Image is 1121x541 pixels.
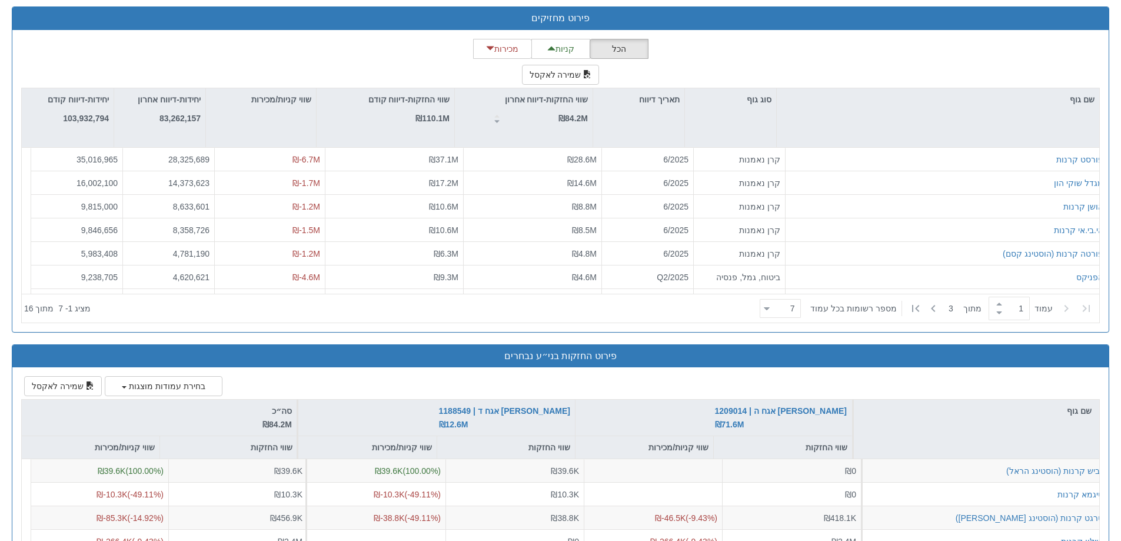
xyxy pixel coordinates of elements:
span: ( -49.11 %) [312,512,441,524]
span: ₪418.1K [824,513,856,523]
span: ₪8.8M [572,201,597,211]
div: 9,815,000 [36,200,118,212]
div: 6/2025 [607,154,688,165]
div: שווי קניות/מכירות [576,436,713,459]
h3: פירוט מחזיקים [21,13,1100,24]
span: ₪0 [845,466,856,476]
button: [PERSON_NAME] אגח ד | 1188549 ₪12.6M [439,404,570,431]
span: ₪10.6M [429,225,458,234]
span: ₪6.3M [434,248,458,258]
strong: 103,932,794 [63,114,109,123]
p: יחידות-דיווח אחרון [138,93,201,106]
div: 28,325,689 [128,154,209,165]
div: שם גוף [777,88,1099,111]
span: ₪4.6M [572,272,597,281]
span: ₪84.2M [262,420,292,429]
span: ₪9.3M [434,272,458,281]
div: ביטוח, גמל, פנסיה [698,271,780,283]
span: ₪456.9K [270,513,302,523]
div: 16,002,100 [36,177,118,188]
div: Q2/2025 [607,271,688,283]
div: סוג גוף [685,88,776,111]
button: פורטה קרנות (הוסטינג קסם) [1003,247,1103,259]
span: ₪8.5M [572,225,597,234]
div: [PERSON_NAME] אגח ה | 1209014 [715,404,847,431]
p: שווי החזקות-דיווח קודם [368,93,450,106]
span: ₪28.6M [567,155,597,164]
button: פורסט קרנות [1056,154,1103,165]
div: 8,633,601 [128,200,209,212]
span: ₪10.3K [551,490,579,499]
span: ₪12.6M [439,420,468,429]
span: ₪39.6K [98,466,126,476]
span: ₪10.6M [429,201,458,211]
strong: ₪84.2M [558,114,588,123]
div: 9,846,656 [36,224,118,235]
span: ₪39.6K [375,466,403,476]
div: קרן נאמנות [698,224,780,235]
span: ‏עמוד [1034,303,1053,314]
button: טרגט קרנות (הוסטינג [PERSON_NAME]) [956,512,1103,524]
span: ₪-1.5M [292,225,320,234]
button: אושן קרנות [1063,200,1103,212]
span: ( -49.11 %) [36,489,164,500]
div: תאריך דיווח [593,88,684,111]
div: 4,781,190 [128,247,209,259]
span: 3 [949,303,963,314]
span: ₪10.3K [274,490,302,499]
span: ( -14.92 %) [36,512,164,524]
div: 6/2025 [607,177,688,188]
button: מכירות [473,39,532,59]
p: יחידות-דיווח קודם [48,93,109,106]
button: הכל [590,39,648,59]
div: [PERSON_NAME] אגח ד | 1188549 [439,404,570,431]
div: 4,620,621 [128,271,209,283]
span: ₪0 [845,490,856,499]
span: ₪4.8M [572,248,597,258]
div: שווי קניות/מכירות [206,88,316,111]
div: אי.בי.אי קרנות [1054,224,1103,235]
span: ₪71.6M [715,420,744,429]
div: ‏מציג 1 - 7 ‏ מתוך 16 [24,296,91,321]
button: בחירת עמודות מוצגות [105,376,222,396]
span: ₪39.6K [274,466,302,476]
span: ‏מספר רשומות בכל עמוד [810,303,897,314]
button: [PERSON_NAME] אגח ה | 1209014 ₪71.6M [715,404,847,431]
div: 6/2025 [607,224,688,235]
span: ( -49.11 %) [312,489,441,500]
button: סיגמא קרנות [1057,489,1103,500]
span: ₪-85.3K [97,513,127,523]
span: ₪-1.2M [292,201,320,211]
div: שווי קניות/מכירות [298,436,437,459]
span: ₪-10.3K [97,490,127,499]
div: קרן נאמנות [698,200,780,212]
div: סה״כ [26,404,292,431]
span: ( 100.00 %) [98,466,164,476]
div: 6/2025 [607,200,688,212]
div: 6/2025 [607,247,688,259]
button: מגדל שוקי הון [1054,177,1103,188]
div: ‏ מתוך [755,296,1097,321]
span: ₪-46.5K [655,513,686,523]
span: ₪14.6M [567,178,597,187]
div: שווי החזקות [437,436,575,459]
div: שווי החזקות [714,436,852,459]
div: שם גוף [854,400,1099,422]
div: 14,373,623 [128,177,209,188]
button: הפניקס [1076,271,1103,283]
button: שמירה לאקסל [24,376,102,396]
span: ₪17.2M [429,178,458,187]
div: קרן נאמנות [698,154,780,165]
span: ( 100.00 %) [375,466,441,476]
button: גביש קרנות (הוסטינג הראל) [1006,465,1103,477]
div: 8,358,726 [128,224,209,235]
div: 5,983,408 [36,247,118,259]
div: 9,238,705 [36,271,118,283]
span: ₪-1.7M [292,178,320,187]
span: ₪-6.7M [292,155,320,164]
